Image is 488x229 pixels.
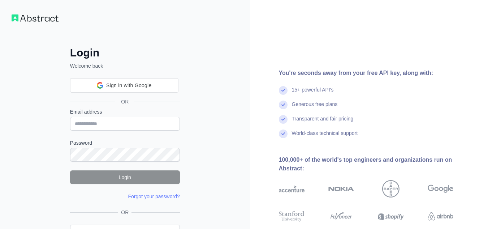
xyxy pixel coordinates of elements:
[279,130,288,138] img: check mark
[70,170,180,184] button: Login
[279,101,288,109] img: check mark
[378,210,403,223] img: shopify
[382,180,400,198] img: bayer
[115,98,134,105] span: OR
[106,82,151,89] span: Sign in with Google
[292,86,334,101] div: 15+ powerful API's
[428,210,453,223] img: airbnb
[118,209,131,216] span: OR
[428,180,453,198] img: google
[12,14,59,22] img: Workflow
[279,156,477,173] div: 100,000+ of the world's top engineers and organizations run on Abstract:
[292,115,354,130] div: Transparent and fair pricing
[292,130,358,144] div: World-class technical support
[279,86,288,95] img: check mark
[328,180,354,198] img: nokia
[70,62,180,69] p: Welcome back
[279,115,288,124] img: check mark
[292,101,338,115] div: Generous free plans
[279,210,305,223] img: stanford university
[70,139,180,147] label: Password
[279,69,477,77] div: You're seconds away from your free API key, along with:
[70,108,180,115] label: Email address
[279,180,305,198] img: accenture
[128,194,180,199] a: Forgot your password?
[328,210,354,223] img: payoneer
[70,78,178,93] div: Sign in with Google
[70,46,180,59] h2: Login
